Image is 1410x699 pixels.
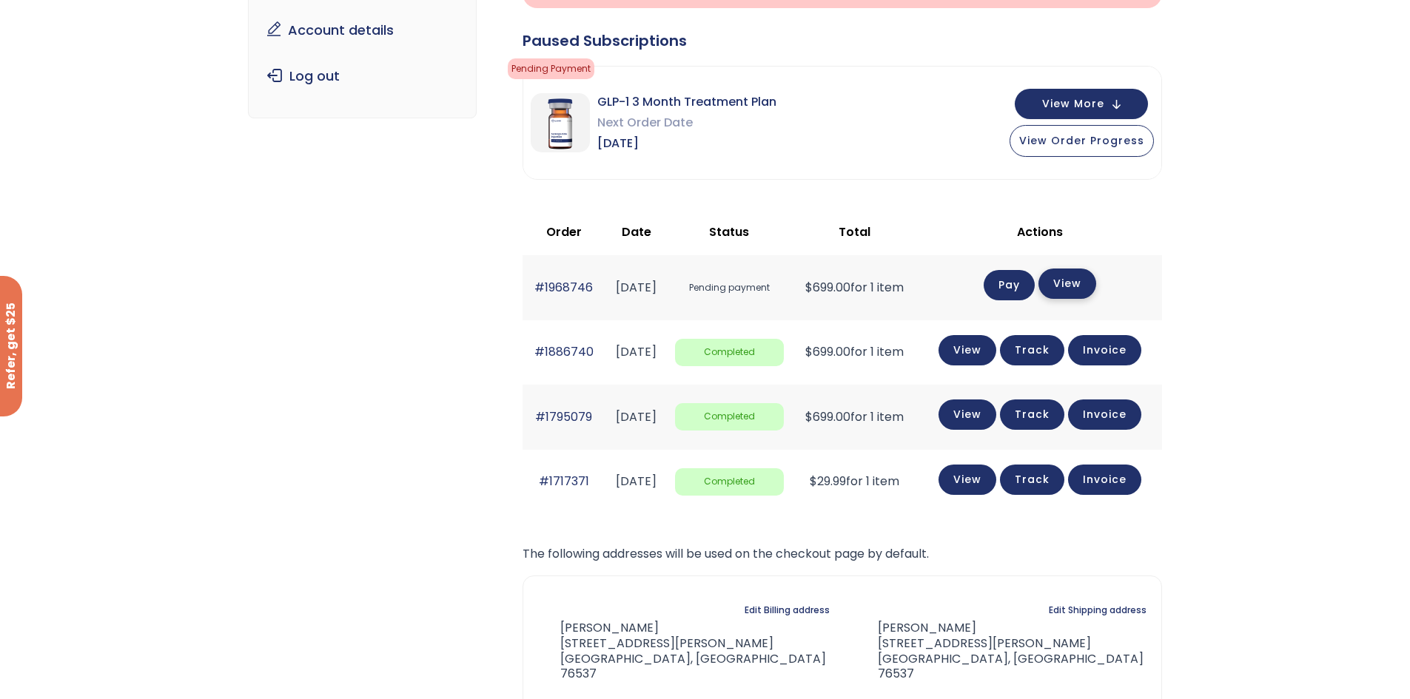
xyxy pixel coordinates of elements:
a: Invoice [1068,465,1141,495]
address: [PERSON_NAME] [STREET_ADDRESS][PERSON_NAME] [GEOGRAPHIC_DATA], [GEOGRAPHIC_DATA] 76537 [538,621,830,682]
a: Invoice [1068,335,1141,365]
p: The following addresses will be used on the checkout page by default. [523,544,1162,564]
span: [DATE] [597,133,776,154]
td: for 1 item [791,450,919,514]
span: Status [709,223,749,240]
span: $ [805,279,813,296]
td: for 1 item [791,320,919,385]
address: [PERSON_NAME] [STREET_ADDRESS][PERSON_NAME] [GEOGRAPHIC_DATA], [GEOGRAPHIC_DATA] 76537 [854,621,1147,682]
span: View Order Progress [1019,133,1144,148]
span: 699.00 [805,343,850,360]
span: Completed [675,403,784,430]
button: View More [1015,89,1148,119]
a: Edit Billing address [745,600,830,621]
span: Date [622,223,651,240]
span: $ [805,408,813,425]
time: [DATE] [616,473,657,490]
a: View [939,335,996,365]
td: for 1 item [791,385,919,449]
span: Pending payment [675,274,784,302]
a: Log out [260,61,465,92]
a: Pay [984,270,1035,300]
span: 29.99 [810,473,846,490]
a: View [939,465,996,495]
span: Total [839,223,870,240]
span: Next Order Date [597,112,776,133]
span: Pending Payment [508,58,594,79]
span: Order [546,223,582,240]
a: #1968746 [534,279,593,296]
button: View Order Progress [1010,125,1154,157]
span: Completed [675,468,784,496]
time: [DATE] [616,343,657,360]
a: #1886740 [534,343,594,360]
span: View More [1042,99,1104,109]
a: Track [1000,399,1064,430]
time: [DATE] [616,279,657,296]
img: GLP-1 3 Month Treatment Plan [531,93,590,152]
span: 699.00 [805,279,850,296]
span: Actions [1017,223,1063,240]
time: [DATE] [616,408,657,425]
td: for 1 item [791,255,919,320]
span: $ [805,343,813,360]
a: #1717371 [539,473,589,490]
a: Invoice [1068,399,1141,430]
a: #1795079 [535,408,592,425]
span: GLP-1 3 Month Treatment Plan [597,92,776,112]
a: Track [1000,465,1064,495]
span: $ [810,473,817,490]
a: View [1038,269,1096,299]
a: View [939,399,996,430]
a: Edit Shipping address [1049,600,1147,621]
a: Account details [260,15,465,46]
div: Paused Subscriptions [523,30,1162,51]
span: 699.00 [805,408,850,425]
span: Completed [675,339,784,366]
a: Track [1000,335,1064,365]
